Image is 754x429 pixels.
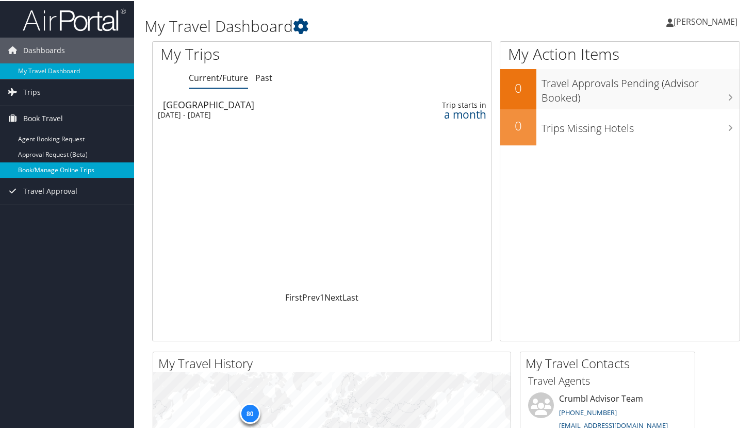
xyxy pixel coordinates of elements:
[416,109,486,118] div: a month
[255,71,272,82] a: Past
[666,5,748,36] a: [PERSON_NAME]
[23,105,63,130] span: Book Travel
[500,116,536,134] h2: 0
[526,354,695,371] h2: My Travel Contacts
[239,402,260,423] div: 80
[674,15,737,26] span: [PERSON_NAME]
[500,68,740,108] a: 0Travel Approvals Pending (Advisor Booked)
[416,100,486,109] div: Trip starts in
[285,291,302,302] a: First
[320,291,324,302] a: 1
[158,109,379,119] div: [DATE] - [DATE]
[542,70,740,104] h3: Travel Approvals Pending (Advisor Booked)
[559,407,617,416] a: [PHONE_NUMBER]
[500,78,536,96] h2: 0
[189,71,248,82] a: Current/Future
[144,14,547,36] h1: My Travel Dashboard
[160,42,342,64] h1: My Trips
[23,78,41,104] span: Trips
[542,115,740,135] h3: Trips Missing Hotels
[163,99,384,108] div: [GEOGRAPHIC_DATA]
[559,420,668,429] a: [EMAIL_ADDRESS][DOMAIN_NAME]
[500,42,740,64] h1: My Action Items
[324,291,342,302] a: Next
[23,37,65,62] span: Dashboards
[500,108,740,144] a: 0Trips Missing Hotels
[342,291,358,302] a: Last
[158,354,511,371] h2: My Travel History
[23,7,126,31] img: airportal-logo.png
[23,177,77,203] span: Travel Approval
[528,373,687,387] h3: Travel Agents
[302,291,320,302] a: Prev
